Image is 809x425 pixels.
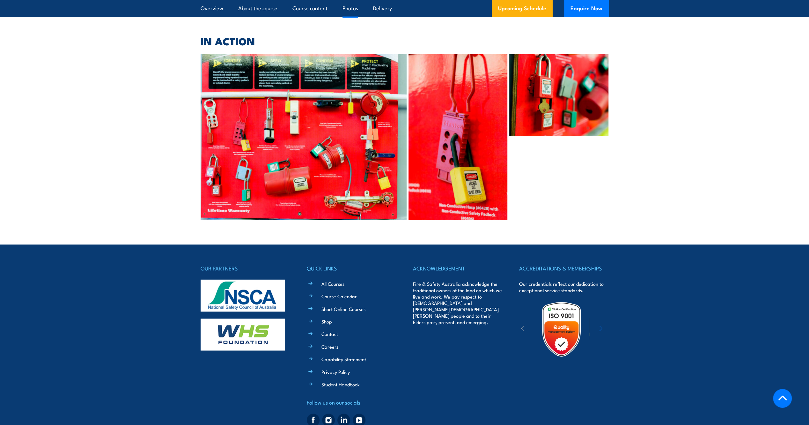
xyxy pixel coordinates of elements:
img: Untitled design (19) [533,301,589,357]
a: All Courses [321,280,344,287]
a: Contact [321,330,338,337]
h4: ACCREDITATIONS & MEMBERSHIPS [519,264,608,273]
img: nsca-logo-footer [201,280,285,312]
a: Short Online Courses [321,306,365,312]
img: Lock Out Tag Out Training [509,54,608,136]
a: Capability Statement [321,356,366,362]
a: Privacy Policy [321,368,350,375]
p: Our credentials reflect our dedication to exceptional service standards. [519,281,608,293]
img: whs-logo-footer [201,319,285,351]
img: ewpa-logo [590,318,645,340]
a: Student Handbook [321,381,360,388]
h2: IN ACTION [201,36,609,45]
h4: OUR PARTNERS [201,264,290,273]
h4: Follow us on our socials [307,398,396,407]
h4: QUICK LINKS [307,264,396,273]
img: Lock Out Tag Out Training [201,54,407,220]
a: Shop [321,318,332,325]
img: Lock Out Tag Out Training [408,54,507,220]
a: Careers [321,343,338,350]
h4: ACKNOWLEDGEMENT [413,264,502,273]
a: Course Calendar [321,293,357,300]
p: Fire & Safety Australia acknowledge the traditional owners of the land on which we live and work.... [413,281,502,325]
